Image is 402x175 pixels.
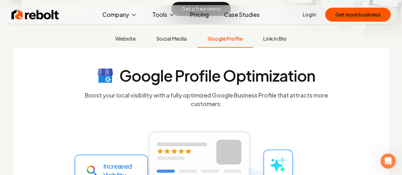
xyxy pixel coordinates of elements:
button: Social Media [146,31,197,48]
h4: Google Profile Optimization [119,68,315,83]
button: Get more business [325,8,391,22]
span: Link in Bio [263,35,287,43]
a: Case Studies [219,8,265,21]
span: Website [115,35,135,43]
img: Rebolt Logo [11,8,59,21]
span: Social Media [156,35,187,43]
a: Pricing [185,8,214,21]
button: Get a free demo [171,2,231,16]
button: Google Profile [197,31,253,48]
button: Website [105,31,146,48]
button: Tools [147,8,180,21]
a: Login [303,11,316,18]
button: Company [97,8,142,21]
button: Link in Bio [253,31,297,48]
span: Google Profile [208,35,242,43]
iframe: Intercom live chat [380,153,396,169]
